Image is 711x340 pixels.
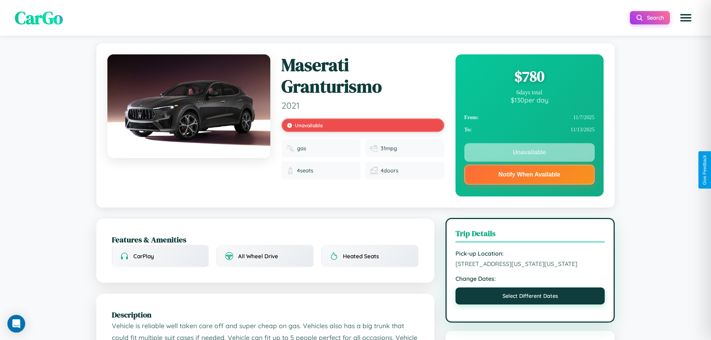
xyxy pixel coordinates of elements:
span: Search [647,14,664,21]
div: 11 / 13 / 2025 [464,124,595,136]
img: Doors [370,167,378,174]
img: Seats [287,167,294,174]
button: Search [630,11,670,24]
span: 2021 [281,100,444,111]
button: Open menu [675,7,696,28]
img: Fuel type [287,145,294,152]
img: Maserati Granturismo 2021 [107,54,270,158]
span: 4 seats [297,167,313,174]
span: Heated Seats [343,253,379,260]
strong: Pick-up Location: [455,250,605,257]
span: [STREET_ADDRESS][US_STATE][US_STATE] [455,260,605,267]
h2: Features & Amenities [112,234,419,245]
button: Select Different Dates [455,287,605,304]
h2: Description [112,309,419,320]
span: gas [297,145,306,152]
span: All Wheel Drive [238,253,278,260]
span: 4 doors [381,167,398,174]
h1: Maserati Granturismo [281,54,444,97]
span: CarGo [15,6,63,30]
strong: Change Dates: [455,275,605,282]
span: CarPlay [133,253,154,260]
h3: Trip Details [455,228,605,242]
span: 31 mpg [381,145,397,152]
div: 11 / 7 / 2025 [464,111,595,124]
span: Unavailable [295,122,323,128]
img: Fuel efficiency [370,145,378,152]
div: 6 days total [464,89,595,96]
button: Unavailable [464,143,595,162]
strong: From: [464,114,479,121]
button: Notify When Available [464,165,595,185]
div: $ 780 [464,66,595,86]
strong: To: [464,127,472,133]
div: $ 130 per day [464,96,595,104]
div: Open Intercom Messenger [7,315,25,333]
div: Give Feedback [702,155,707,185]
